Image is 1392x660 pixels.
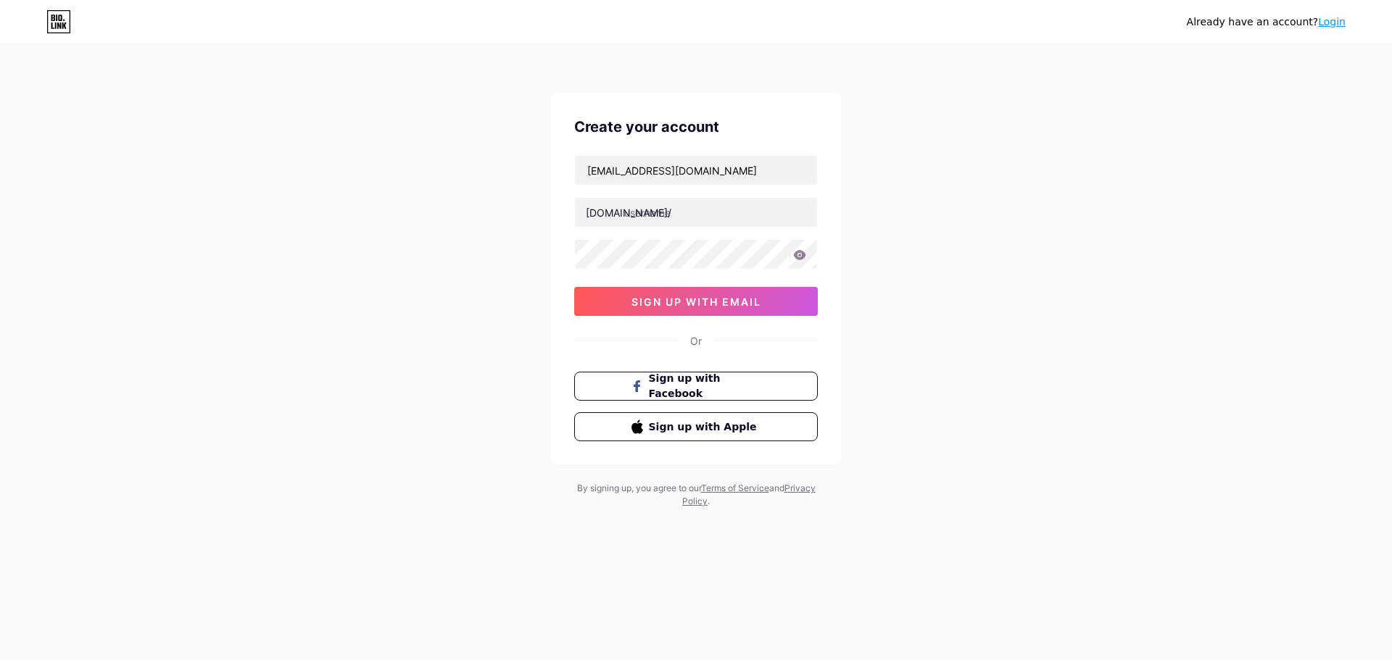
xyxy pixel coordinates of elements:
div: By signing up, you agree to our and . [573,482,819,508]
div: Already have an account? [1187,14,1346,30]
a: Terms of Service [701,483,769,493]
span: sign up with email [631,296,761,308]
button: Sign up with Apple [574,412,818,441]
button: sign up with email [574,287,818,316]
div: [DOMAIN_NAME]/ [586,205,671,220]
span: Sign up with Apple [649,419,761,435]
span: Sign up with Facebook [649,371,761,401]
div: Or [690,333,702,348]
input: Email [575,156,817,185]
button: Sign up with Facebook [574,372,818,401]
input: username [575,198,817,227]
a: Login [1318,16,1346,28]
div: Create your account [574,116,818,138]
